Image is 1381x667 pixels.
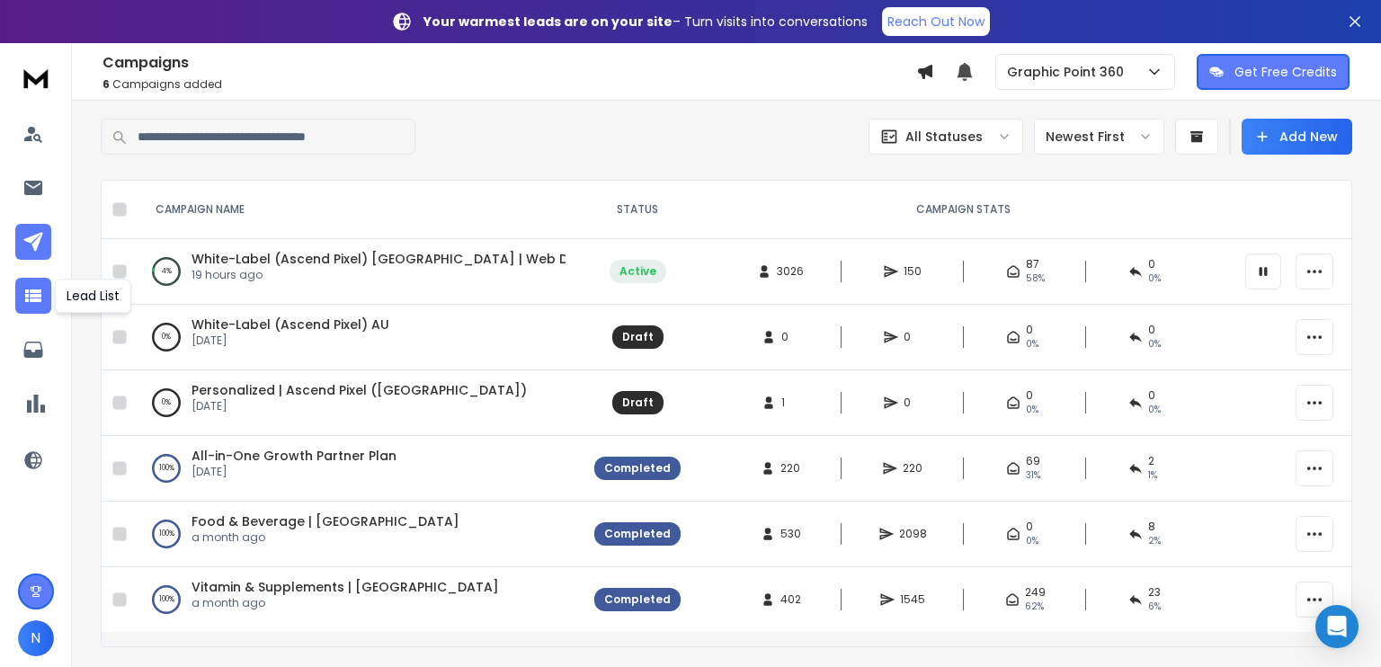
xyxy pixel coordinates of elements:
th: STATUS [584,181,691,239]
div: Lead List [55,279,131,313]
p: a month ago [192,530,459,545]
span: 0 [1026,323,1033,337]
p: 100 % [159,525,174,543]
span: 0 [1148,257,1155,271]
p: 19 hours ago [192,268,566,282]
span: 0% [1148,403,1161,417]
div: Open Intercom Messenger [1315,605,1359,648]
h1: Campaigns [102,52,916,74]
span: 0 [1026,520,1033,534]
span: 23 [1148,585,1161,600]
p: All Statuses [905,128,983,146]
p: 100 % [159,459,174,477]
span: 0 % [1148,271,1161,286]
p: [DATE] [192,333,389,348]
p: Get Free Credits [1234,63,1337,81]
p: 0 % [162,394,171,412]
span: 8 [1148,520,1155,534]
span: 0% [1026,337,1038,351]
span: 220 [780,461,800,476]
span: 0 [1026,388,1033,403]
a: Personalized | Ascend Pixel ([GEOGRAPHIC_DATA]) [192,381,527,399]
th: CAMPAIGN NAME [134,181,584,239]
span: 87 [1026,257,1039,271]
span: 402 [780,592,801,607]
a: All-in-One Growth Partner Plan [192,447,396,465]
span: 2 [1148,454,1154,468]
span: 58 % [1026,271,1045,286]
td: 4%White-Label (Ascend Pixel) [GEOGRAPHIC_DATA] | Web Development Co.19 hours ago [134,239,584,305]
a: Reach Out Now [882,7,990,36]
a: White-Label (Ascend Pixel) [GEOGRAPHIC_DATA] | Web Development Co. [192,250,673,268]
span: 0 [781,330,799,344]
td: 0%Personalized | Ascend Pixel ([GEOGRAPHIC_DATA])[DATE] [134,370,584,436]
strong: Your warmest leads are on your site [423,13,673,31]
a: White-Label (Ascend Pixel) AU [192,316,389,333]
div: Draft [622,396,654,410]
p: a month ago [192,596,499,610]
button: N [18,620,54,656]
span: 3026 [777,264,804,279]
span: 6 % [1148,600,1161,614]
span: 31 % [1026,468,1040,483]
p: 100 % [159,591,174,609]
span: 2 % [1148,534,1161,548]
p: Graphic Point 360 [1007,63,1131,81]
a: Vitamin & Supplements | [GEOGRAPHIC_DATA] [192,578,499,596]
th: CAMPAIGN STATS [691,181,1234,239]
img: logo [18,61,54,94]
span: 6 [102,76,110,92]
span: 1 [781,396,799,410]
span: 0 [1148,388,1155,403]
span: 0 [904,330,922,344]
td: 0%White-Label (Ascend Pixel) AU[DATE] [134,305,584,370]
span: 0% [1148,337,1161,351]
span: 150 [904,264,922,279]
p: 4 % [162,262,172,280]
p: 0 % [162,328,171,346]
span: 69 [1026,454,1040,468]
p: Reach Out Now [887,13,985,31]
td: 100%All-in-One Growth Partner Plan[DATE] [134,436,584,502]
div: Completed [604,527,671,541]
td: 100%Food & Beverage | [GEOGRAPHIC_DATA]a month ago [134,502,584,567]
a: Food & Beverage | [GEOGRAPHIC_DATA] [192,512,459,530]
button: Get Free Credits [1197,54,1350,90]
span: 0 [904,396,922,410]
td: 100%Vitamin & Supplements | [GEOGRAPHIC_DATA]a month ago [134,567,584,633]
span: 249 [1025,585,1046,600]
button: Add New [1242,119,1352,155]
span: 1 % [1148,468,1157,483]
span: 0 [1148,323,1155,337]
p: [DATE] [192,399,527,414]
span: 220 [903,461,922,476]
div: Active [619,264,656,279]
button: Newest First [1034,119,1164,155]
span: 0% [1026,534,1038,548]
span: 0% [1026,403,1038,417]
p: [DATE] [192,465,396,479]
span: 1545 [900,592,925,607]
div: Completed [604,461,671,476]
span: 62 % [1025,600,1044,614]
div: Completed [604,592,671,607]
p: – Turn visits into conversations [423,13,868,31]
div: Draft [622,330,654,344]
p: Campaigns added [102,77,916,92]
span: 530 [780,527,801,541]
span: 2098 [899,527,927,541]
